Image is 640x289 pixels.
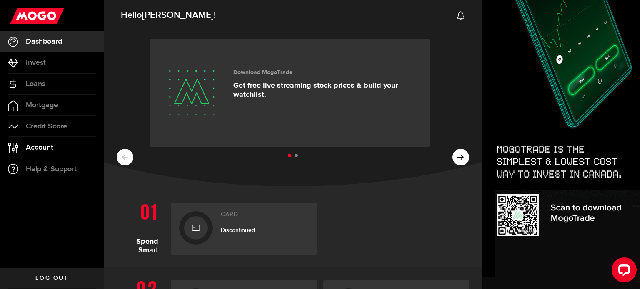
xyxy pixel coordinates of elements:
h2: Card [221,211,309,222]
span: Invest [26,59,46,67]
iframe: LiveChat chat widget [605,254,640,289]
p: Get free live-streaming stock prices & build your watchlist. [233,81,417,99]
span: Mortgage [26,101,58,109]
span: Log out [35,275,68,281]
span: Hello ! [121,7,216,24]
span: [PERSON_NAME] [142,10,214,21]
span: Credit Score [26,123,67,130]
span: Discontinued [221,227,255,234]
span: Dashboard [26,38,62,45]
h3: Download MogoTrade [233,69,417,76]
span: Loans [26,80,45,88]
a: CardDiscontinued [171,203,317,255]
h1: Spend Smart [117,199,165,255]
span: Account [26,144,53,151]
a: Download MogoTrade Get free live-streaming stock prices & build your watchlist. [150,39,430,147]
span: Help & Support [26,165,77,173]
